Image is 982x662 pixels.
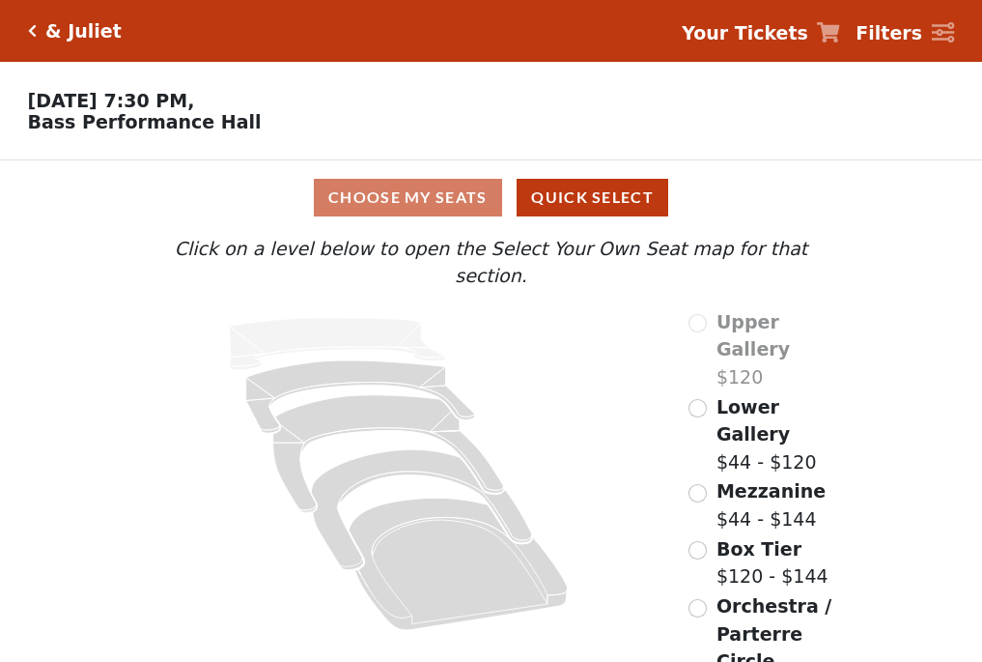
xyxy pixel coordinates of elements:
p: Click on a level below to open the Select Your Own Seat map for that section. [136,235,845,290]
path: Upper Gallery - Seats Available: 0 [230,318,446,370]
a: Click here to go back to filters [28,24,37,38]
label: $120 [716,308,846,391]
strong: Your Tickets [682,22,808,43]
h5: & Juliet [45,20,122,43]
path: Orchestra / Parterre Circle - Seats Available: 37 [350,498,569,630]
span: Upper Gallery [716,311,790,360]
button: Quick Select [517,179,668,216]
label: $44 - $144 [716,477,826,532]
span: Mezzanine [716,480,826,502]
a: Filters [856,19,954,47]
label: $44 - $120 [716,393,846,476]
span: Box Tier [716,538,801,560]
strong: Filters [856,22,922,43]
span: Lower Gallery [716,396,790,446]
label: $120 - $144 [716,535,828,590]
path: Lower Gallery - Seats Available: 165 [246,360,475,433]
a: Your Tickets [682,19,840,47]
